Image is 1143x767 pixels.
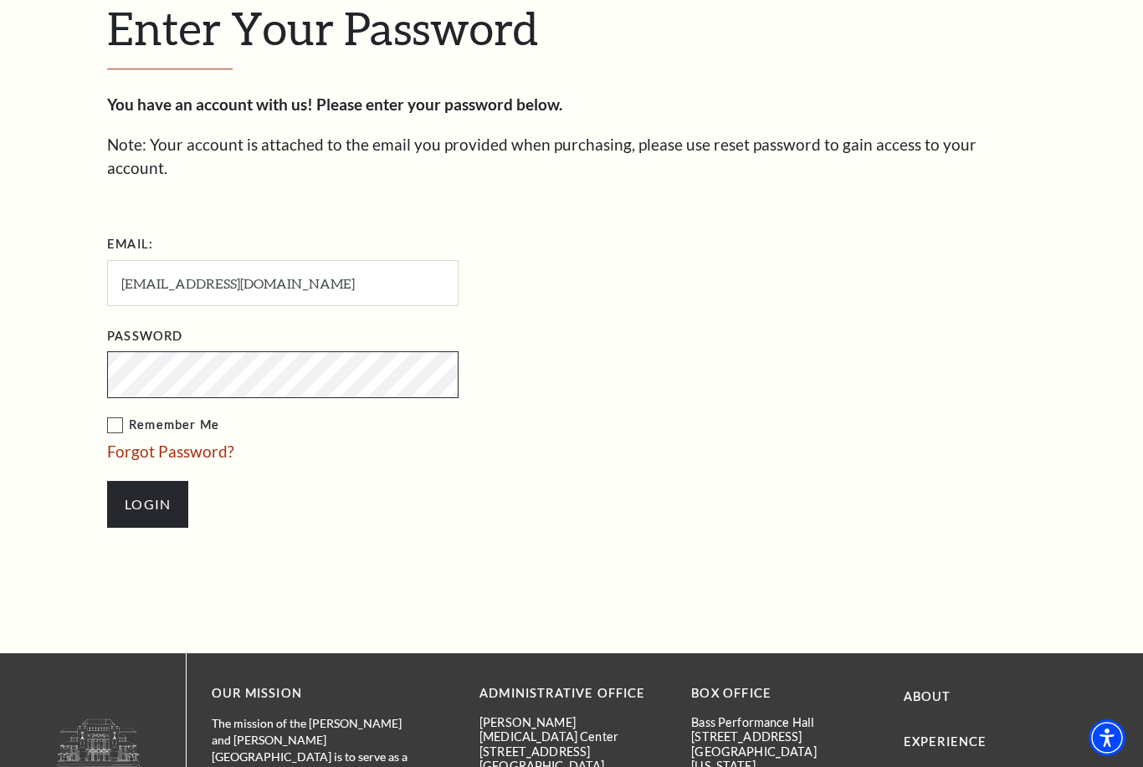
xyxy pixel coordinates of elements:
[107,326,182,347] label: Password
[316,95,562,114] strong: Please enter your password below.
[904,734,987,749] a: Experience
[1089,719,1125,756] div: Accessibility Menu
[479,744,666,759] p: [STREET_ADDRESS]
[107,95,313,114] strong: You have an account with us!
[107,481,188,528] input: Submit button
[691,715,878,729] p: Bass Performance Hall
[691,729,878,744] p: [STREET_ADDRESS]
[904,689,951,703] a: About
[107,234,153,255] label: Email:
[107,133,1036,181] p: Note: Your account is attached to the email you provided when purchasing, please use reset passwo...
[691,683,878,704] p: BOX OFFICE
[107,260,459,306] input: Required
[212,683,421,704] p: OUR MISSION
[479,683,666,704] p: Administrative Office
[107,415,626,436] label: Remember Me
[107,442,234,461] a: Forgot Password?
[107,1,538,54] span: Enter Your Password
[479,715,666,744] p: [PERSON_NAME][MEDICAL_DATA] Center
